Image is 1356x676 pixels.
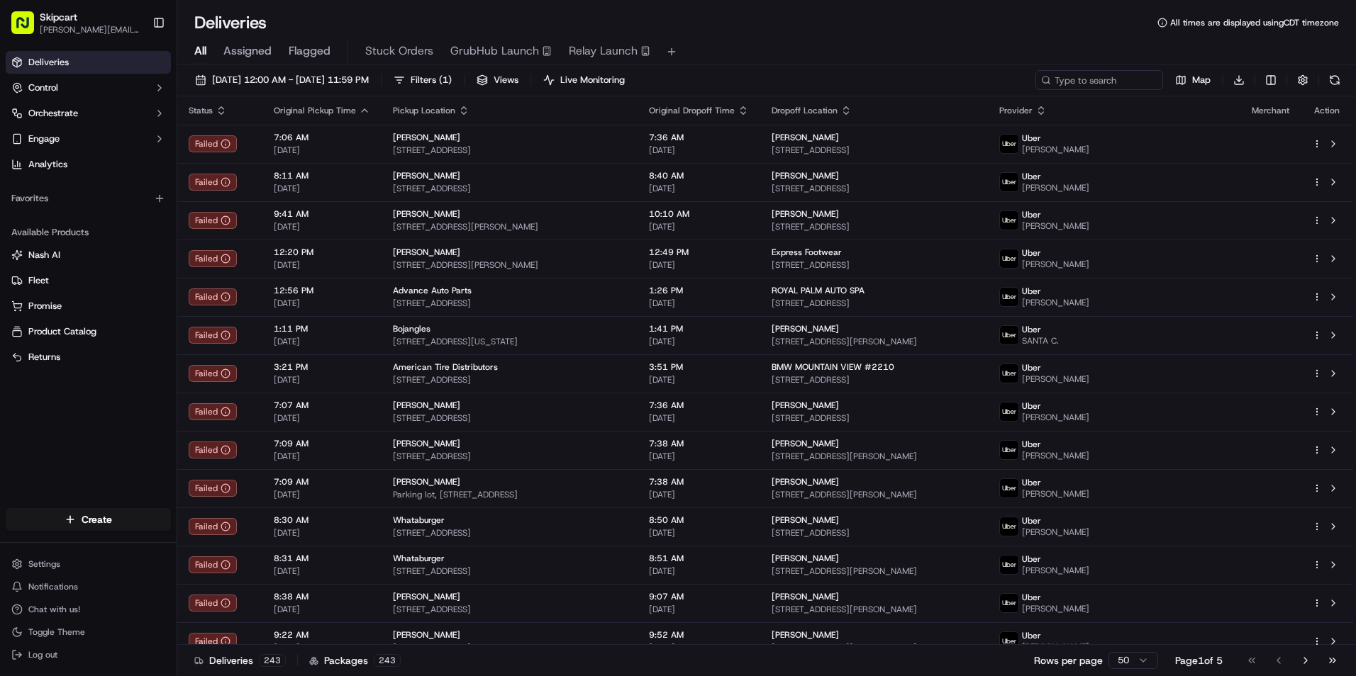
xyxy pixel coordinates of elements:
[189,556,237,573] div: Failed
[772,361,894,373] span: BMW MOUNTAIN VIEW #2210
[1000,211,1018,230] img: uber-new-logo.jpeg
[189,288,237,305] button: Failed
[6,153,171,176] a: Analytics
[189,250,237,267] button: Failed
[194,11,267,34] h1: Deliveries
[393,361,498,373] span: American Tire Distributors
[274,208,370,220] span: 9:41 AM
[28,300,62,312] span: Promise
[6,508,171,531] button: Create
[1175,653,1223,667] div: Page 1 of 5
[772,285,865,296] span: ROYAL PALM AUTO SPA
[772,183,977,194] span: [STREET_ADDRESS]
[393,183,626,194] span: [STREET_ADDRESS]
[289,43,330,60] span: Flagged
[274,642,370,653] span: [DATE]
[274,221,370,232] span: [DATE]
[393,259,626,271] span: [STREET_ADDRESS][PERSON_NAME]
[1000,517,1018,536] img: uber-new-logo.jpeg
[82,512,112,526] span: Create
[189,403,237,420] div: Failed
[6,622,171,642] button: Toggle Theme
[393,412,626,424] span: [STREET_ADDRESS]
[772,527,977,539] span: [STREET_ADDRESS]
[1022,171,1041,182] span: Uber
[1022,412,1089,423] span: [PERSON_NAME]
[1022,400,1041,412] span: Uber
[649,259,749,271] span: [DATE]
[649,438,749,449] span: 7:38 AM
[649,361,749,373] span: 3:51 PM
[1022,286,1041,297] span: Uber
[1022,630,1041,641] span: Uber
[28,581,78,592] span: Notifications
[274,553,370,564] span: 8:31 AM
[393,374,626,385] span: [STREET_ADDRESS]
[274,374,370,385] span: [DATE]
[772,298,977,309] span: [STREET_ADDRESS]
[189,518,237,535] button: Failed
[649,489,749,500] span: [DATE]
[393,170,460,181] span: [PERSON_NAME]
[450,43,539,60] span: GrubHub Launch
[1035,70,1163,90] input: Type to search
[649,247,749,258] span: 12:49 PM
[274,489,370,500] span: [DATE]
[274,183,370,194] span: [DATE]
[649,221,749,232] span: [DATE]
[6,6,147,40] button: Skipcart[PERSON_NAME][EMAIL_ADDRESS][PERSON_NAME][DOMAIN_NAME]
[1022,133,1041,144] span: Uber
[189,327,237,344] div: Failed
[189,174,237,191] button: Failed
[274,451,370,462] span: [DATE]
[772,642,977,653] span: [STREET_ADDRESS][PERSON_NAME]
[1022,324,1041,335] span: Uber
[40,10,77,24] button: Skipcart
[649,514,749,526] span: 8:50 AM
[6,269,171,292] button: Fleet
[1022,209,1041,220] span: Uber
[1022,553,1041,565] span: Uber
[40,24,141,35] button: [PERSON_NAME][EMAIL_ADDRESS][PERSON_NAME][DOMAIN_NAME]
[393,642,626,653] span: [STREET_ADDRESS]
[6,102,171,125] button: Orchestrate
[6,346,171,368] button: Returns
[1000,594,1018,612] img: uber-new-logo.jpeg
[772,412,977,424] span: [STREET_ADDRESS]
[649,298,749,309] span: [DATE]
[649,451,749,462] span: [DATE]
[772,105,838,116] span: Dropoff Location
[28,649,57,660] span: Log out
[649,132,749,143] span: 7:36 AM
[1022,526,1089,538] span: [PERSON_NAME]
[772,208,839,220] span: [PERSON_NAME]
[1312,105,1342,116] div: Action
[11,325,165,338] a: Product Catalog
[28,249,60,261] span: Nash AI
[11,300,165,312] a: Promise
[1022,450,1089,461] span: [PERSON_NAME]
[28,56,69,69] span: Deliveries
[649,208,749,220] span: 10:10 AM
[28,351,60,364] span: Returns
[1000,479,1018,497] img: uber-new-logo.jpeg
[393,145,626,156] span: [STREET_ADDRESS]
[274,629,370,641] span: 9:22 AM
[194,43,206,60] span: All
[537,70,631,90] button: Live Monitoring
[1169,70,1217,90] button: Map
[28,158,67,171] span: Analytics
[393,527,626,539] span: [STREET_ADDRESS]
[274,438,370,449] span: 7:09 AM
[365,43,433,60] span: Stuck Orders
[393,514,445,526] span: Whataburger
[189,595,237,612] button: Failed
[6,51,171,74] a: Deliveries
[649,374,749,385] span: [DATE]
[11,249,165,261] a: Nash AI
[649,527,749,539] span: [DATE]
